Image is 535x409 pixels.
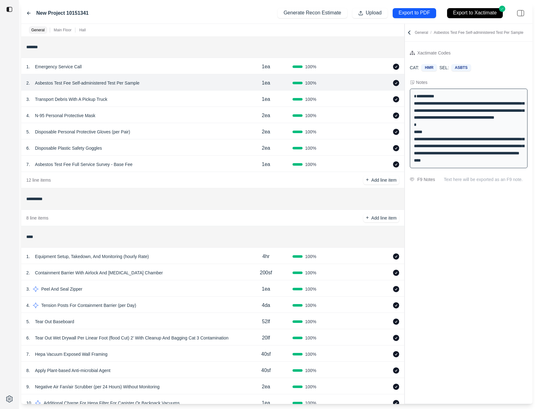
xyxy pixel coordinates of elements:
[366,176,369,184] p: +
[262,161,270,168] p: 1ea
[514,6,527,20] img: right-panel.svg
[26,177,51,183] p: 12 line items
[421,64,437,71] div: HMR
[26,80,30,86] p: 2 .
[262,79,270,87] p: 1ea
[305,286,316,292] span: 100 %
[305,161,316,168] span: 100 %
[26,318,30,325] p: 5 .
[305,367,316,374] span: 100 %
[33,144,104,153] p: Disposable Plastic Safety Goggles
[305,384,316,390] span: 100 %
[26,145,30,151] p: 6 .
[39,285,85,293] p: Peel And Seal Zipper
[33,95,110,104] p: Transport Debris With A Pickup Truck
[262,112,270,119] p: 2ea
[305,80,316,86] span: 100 %
[33,366,113,375] p: Apply Plant-based Anti-microbial Agent
[260,269,272,277] p: 200sf
[416,79,428,85] div: Notes
[262,128,270,136] p: 2ea
[54,28,72,33] p: Main Floor
[26,400,32,406] p: 10 .
[26,335,30,341] p: 6 .
[26,384,30,390] p: 9 .
[441,5,509,21] button: Export to Xactimate
[393,8,436,18] button: Export to PDF
[399,9,430,17] p: Export to PDF
[33,382,162,391] p: Negative Air Fan/air Scrubber (per 24 Hours) Without Monitoring
[26,96,30,102] p: 3 .
[33,350,110,359] p: Hepa Vacuum Exposed Wall Framing
[33,127,133,136] p: Disposable Personal Protective Gloves (per Pair)
[26,286,30,292] p: 3 .
[305,253,316,260] span: 100 %
[363,176,399,184] button: +Add line item
[261,350,271,358] p: 40sf
[371,215,397,221] p: Add line item
[33,268,166,277] p: Containment Barrier With Airlock And [MEDICAL_DATA] Chamber
[33,160,135,169] p: Asbestos Test Fee Full Service Survey - Base Fee
[26,64,30,70] p: 1 .
[26,215,48,221] p: 8 line items
[33,79,142,87] p: Asbestos Test Fee Self-administered Test Per Sample
[262,318,270,325] p: 52lf
[428,30,434,35] span: /
[305,145,316,151] span: 100 %
[33,62,84,71] p: Emergency Service Call
[262,144,270,152] p: 2ea
[33,317,77,326] p: Tear Out Baseboard
[410,65,419,71] p: CAT:
[363,214,399,222] button: +Add line item
[33,252,151,261] p: Equipment Setup, Takedown, And Monitoring (hourly Rate)
[453,9,497,17] p: Export to Xactimate
[26,129,30,135] p: 5 .
[278,8,347,18] button: Generate Recon Estimate
[26,270,30,276] p: 2 .
[305,112,316,119] span: 100 %
[6,6,13,13] img: toggle sidebar
[262,253,270,260] p: 4hr
[262,285,270,293] p: 1ea
[305,351,316,357] span: 100 %
[417,49,451,57] div: Xactimate Codes
[33,334,231,342] p: Tear Out Wet Drywall Per Linear Foot (flood Cut) 2' With Cleanup And Bagging Cat 3 Contamination
[41,399,182,407] p: Additional Charge For Hepa Filter For Canister Or Backpack Vacuums
[434,30,523,35] span: Asbestos Test Fee Self-administered Test Per Sample
[417,176,435,183] div: F9 Notes
[305,302,316,308] span: 100 %
[262,334,270,342] p: 20lf
[366,9,382,17] p: Upload
[305,270,316,276] span: 100 %
[26,351,30,357] p: 7 .
[410,178,414,181] img: comment
[26,302,30,308] p: 4 .
[305,96,316,102] span: 100 %
[262,383,270,391] p: 2ea
[33,111,98,120] p: N-95 Personal Protective Mask
[415,30,523,35] p: General
[262,96,270,103] p: 1ea
[39,301,139,310] p: Tension Posts For Containment Barrier (per Day)
[262,399,270,407] p: 1ea
[352,8,388,18] button: Upload
[451,64,471,71] div: ASBTS
[31,28,45,33] p: General
[26,253,30,260] p: 1 .
[305,64,316,70] span: 100 %
[439,65,449,71] p: SEL:
[444,176,527,183] p: Text here will be exported as an F9 note.
[36,9,89,17] label: New Project 10151341
[261,367,271,374] p: 40sf
[371,177,397,183] p: Add line item
[26,367,30,374] p: 8 .
[305,400,316,406] span: 100 %
[305,335,316,341] span: 100 %
[305,129,316,135] span: 100 %
[305,318,316,325] span: 100 %
[366,214,369,221] p: +
[283,9,341,17] p: Generate Recon Estimate
[262,63,270,70] p: 1ea
[79,28,86,33] p: Hall
[262,302,270,309] p: 4da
